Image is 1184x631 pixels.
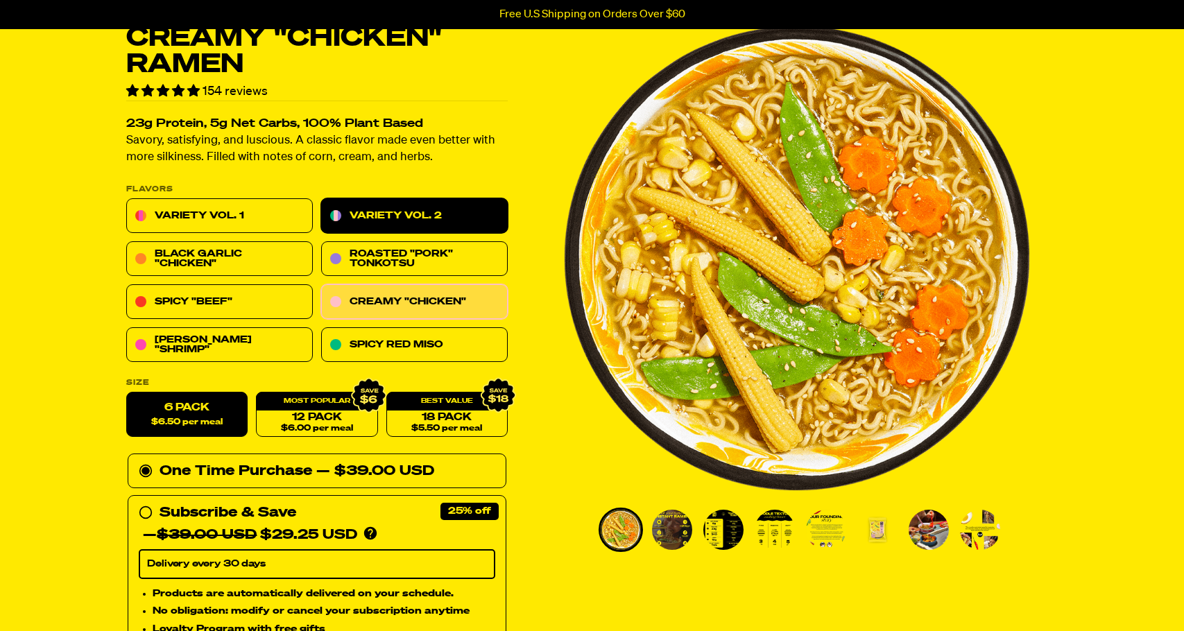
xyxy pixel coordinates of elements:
p: Flavors [126,186,508,193]
img: Creamy "Chicken" Ramen [857,510,898,550]
a: Spicy "Beef" [126,285,313,320]
li: Go to slide 8 [958,508,1002,552]
li: Go to slide 2 [650,508,694,552]
li: Go to slide 3 [701,508,746,552]
li: Go to slide 4 [753,508,797,552]
div: Subscribe & Save [160,502,296,524]
img: Creamy "Chicken" Ramen [703,510,744,550]
div: One Time Purchase [139,460,495,483]
h2: 23g Protein, 5g Net Carbs, 100% Plant Based [126,119,508,130]
div: PDP main carousel [564,25,1030,491]
a: Black Garlic "Chicken" [126,242,313,277]
img: Creamy "Chicken" Ramen [909,510,949,550]
span: 4.78 stars [126,85,203,98]
img: Creamy "Chicken" Ramen [755,510,795,550]
img: Creamy "Chicken" Ramen [652,510,692,550]
a: Roasted "Pork" Tonkotsu [321,242,508,277]
span: $5.50 per meal [411,424,482,433]
a: 12 Pack$6.00 per meal [256,392,377,438]
a: 18 Pack$5.50 per meal [386,392,507,438]
div: PDP main carousel thumbnails [564,508,1030,552]
img: Creamy "Chicken" Ramen [564,25,1030,491]
h1: Creamy "Chicken" Ramen [126,25,508,78]
a: Variety Vol. 2 [321,199,508,234]
label: Size [126,379,508,387]
div: — $29.25 USD [143,524,357,546]
img: Creamy "Chicken" Ramen [960,510,1000,550]
del: $39.00 USD [157,528,257,542]
img: Creamy "Chicken" Ramen [806,510,846,550]
li: Go to slide 6 [855,508,900,552]
a: Variety Vol. 1 [126,199,313,234]
iframe: Marketing Popup [7,567,146,624]
p: Free U.S Shipping on Orders Over $60 [499,8,685,21]
span: $6.50 per meal [151,418,223,427]
span: 154 reviews [203,85,268,98]
li: Go to slide 5 [804,508,848,552]
a: Spicy Red Miso [321,328,508,363]
img: Creamy "Chicken" Ramen [601,510,641,550]
li: Go to slide 1 [599,508,643,552]
a: Creamy "Chicken" [321,285,508,320]
li: No obligation: modify or cancel your subscription anytime [153,604,495,619]
a: [PERSON_NAME] "Shrimp" [126,328,313,363]
p: Savory, satisfying, and luscious. A classic flavor made even better with more silkiness. Filled w... [126,133,508,166]
li: Products are automatically delivered on your schedule. [153,586,495,601]
li: 1 of 8 [564,25,1030,491]
label: 6 Pack [126,392,248,438]
li: Go to slide 7 [907,508,951,552]
span: $6.00 per meal [280,424,352,433]
select: Subscribe & Save —$39.00 USD$29.25 USD Products are automatically delivered on your schedule. No ... [139,550,495,579]
div: — $39.00 USD [316,460,434,483]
